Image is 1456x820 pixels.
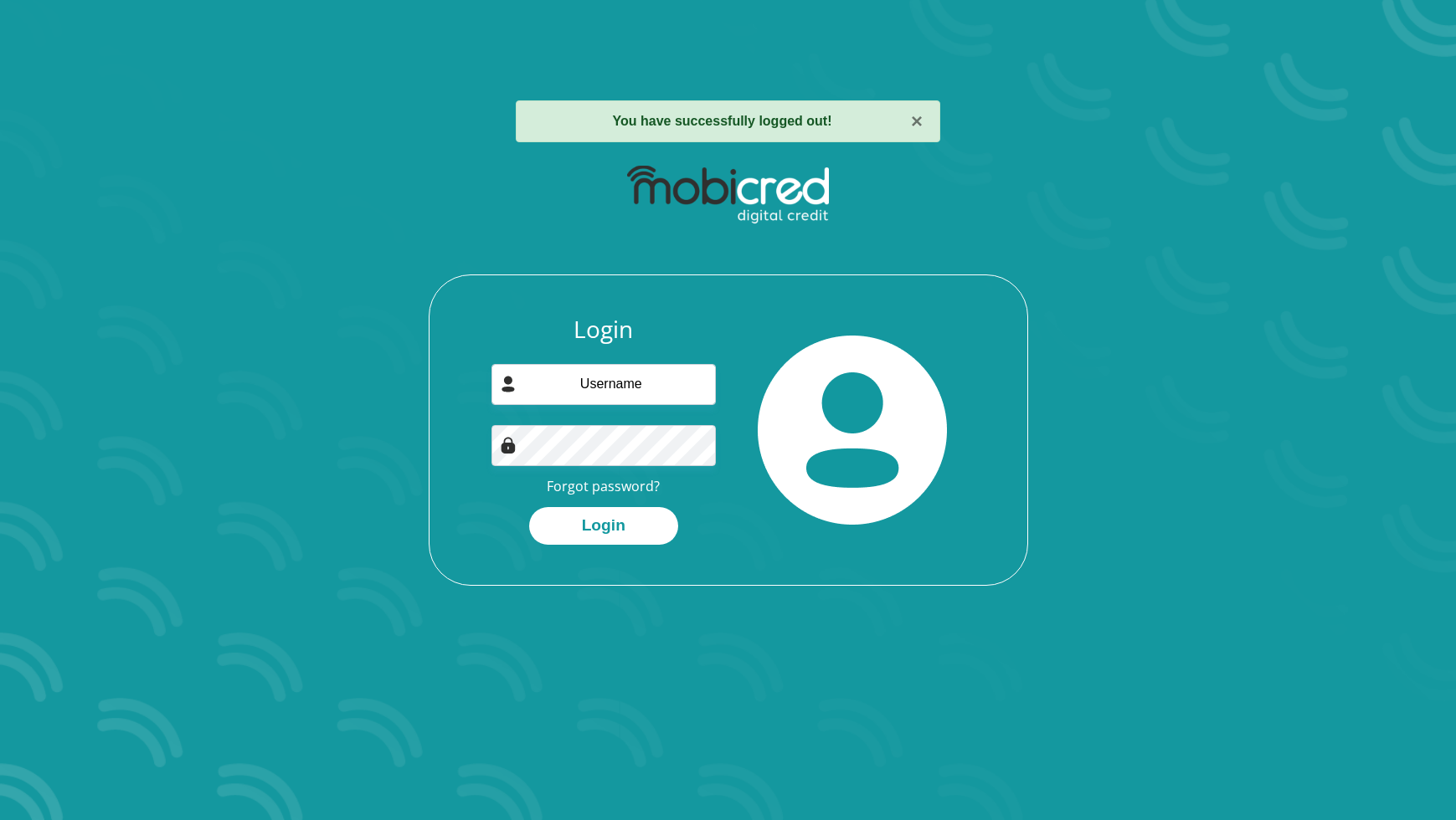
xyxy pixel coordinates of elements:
[627,166,829,224] img: mobicred logo
[613,114,832,128] strong: You have successfully logged out!
[911,111,923,131] button: ×
[500,376,517,392] img: user-icon image
[547,477,660,495] a: Forgot password?
[529,507,678,545] button: Login
[491,364,716,405] input: Username
[500,437,517,454] img: Image
[491,315,716,344] h3: Login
